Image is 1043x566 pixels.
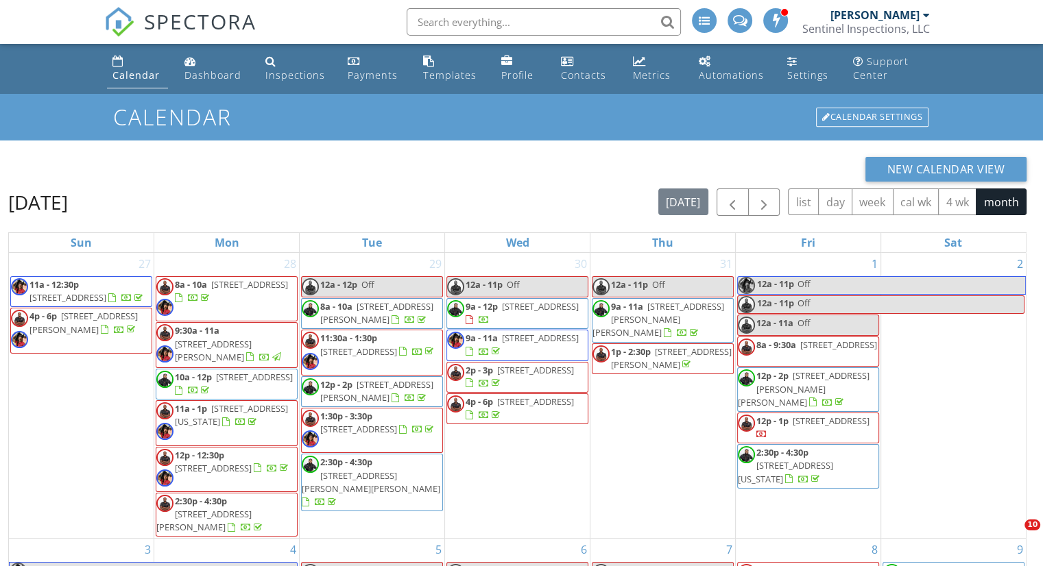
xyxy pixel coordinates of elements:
[175,278,207,291] span: 8a - 10a
[466,332,579,357] a: 9a - 11a [STREET_ADDRESS]
[301,454,443,511] a: 2:30p - 4:30p [STREET_ADDRESS][PERSON_NAME][PERSON_NAME]
[869,253,880,275] a: Go to August 1, 2025
[418,49,484,88] a: Templates
[738,369,870,408] span: [STREET_ADDRESS][PERSON_NAME][PERSON_NAME]
[592,343,734,374] a: 1p - 2:30p [STREET_ADDRESS][PERSON_NAME]
[590,253,735,539] td: Go to July 31, 2025
[447,332,464,349] img: img_4191.jpeg
[302,332,319,349] img: jamal.jpg
[466,300,579,325] a: 9a - 12p [STREET_ADDRESS]
[592,300,610,317] img: f0d3a80e70ff4d658798707d304e906b.jpeg
[281,253,299,275] a: Go to July 28, 2025
[29,278,79,291] span: 11a - 12:30p
[302,469,440,495] span: [STREET_ADDRESS][PERSON_NAME][PERSON_NAME]
[361,278,374,291] span: Off
[738,296,755,313] img: jamal.jpg
[446,330,588,360] a: 9a - 11a [STREET_ADDRESS]
[507,278,520,291] span: Off
[184,69,241,82] div: Dashboard
[446,298,588,329] a: 9a - 12p [STREET_ADDRESS]
[10,276,152,307] a: 11a - 12:30p [STREET_ADDRESS]
[561,69,606,82] div: Contacts
[853,55,909,82] div: Support Center
[848,49,936,88] a: Support Center
[447,364,464,381] img: jamal.jpg
[466,278,503,291] span: 12a - 11p
[818,188,852,215] button: day
[737,367,879,412] a: 12p - 2p [STREET_ADDRESS][PERSON_NAME][PERSON_NAME]
[320,378,433,404] span: [STREET_ADDRESS][PERSON_NAME]
[342,49,407,88] a: Payments
[446,393,588,424] a: 4p - 6p [STREET_ADDRESS]
[156,449,173,466] img: jamal.jpg
[348,69,398,82] div: Payments
[865,157,1027,182] button: New Calendar View
[788,188,819,215] button: list
[112,69,160,82] div: Calendar
[756,339,796,351] span: 8a - 9:30a
[1024,519,1040,530] span: 10
[738,459,833,484] span: [STREET_ADDRESS][US_STATE]
[693,49,771,88] a: Automations (Basic)
[179,49,249,88] a: Dashboard
[496,49,544,88] a: Company Profile
[756,317,793,329] span: 12a - 11a
[735,253,880,539] td: Go to August 1, 2025
[265,69,325,82] div: Inspections
[798,278,811,290] span: Off
[466,300,498,312] span: 9a - 12p
[756,415,870,440] a: 12p - 1p [STREET_ADDRESS]
[11,310,28,327] img: jamal.jpg
[156,278,173,295] img: jamal.jpg
[717,253,735,275] a: Go to July 31, 2025
[211,278,288,291] span: [STREET_ADDRESS]
[320,456,372,468] span: 2:30p - 4:30p
[503,233,531,252] a: Wednesday
[756,296,795,313] span: 12a - 11p
[423,69,477,82] div: Templates
[717,188,749,217] button: Previous month
[302,456,440,508] a: 2:30p - 4:30p [STREET_ADDRESS][PERSON_NAME][PERSON_NAME]
[737,444,879,489] a: 2:30p - 4:30p [STREET_ADDRESS][US_STATE]
[107,49,168,88] a: Calendar
[502,300,579,312] span: [STREET_ADDRESS]
[446,362,588,393] a: 2p - 3p [STREET_ADDRESS]
[787,69,828,82] div: Settings
[29,310,138,335] a: 4p - 6p [STREET_ADDRESS][PERSON_NAME]
[11,331,28,348] img: img_4191.jpeg
[156,402,173,419] img: jamal.jpg
[592,298,734,343] a: 9a - 11a [STREET_ADDRESS][PERSON_NAME][PERSON_NAME]
[578,539,590,561] a: Go to August 6, 2025
[320,300,352,312] span: 8a - 10a
[723,539,735,561] a: Go to August 7, 2025
[738,369,870,408] a: 12p - 2p [STREET_ADDRESS][PERSON_NAME][PERSON_NAME]
[104,19,256,47] a: SPECTORA
[156,469,173,487] img: img_4191.jpeg
[320,332,436,357] a: 11:30a - 1:30p [STREET_ADDRESS]
[212,233,242,252] a: Monday
[175,324,219,336] span: 9:30a - 11a
[802,22,930,36] div: Sentinel Inspections, LLC
[156,495,265,533] a: 2:30p - 4:30p [STREET_ADDRESS][PERSON_NAME]
[320,300,433,325] a: 8a - 10a [STREET_ADDRESS][PERSON_NAME]
[658,188,708,215] button: [DATE]
[175,278,288,304] a: 8a - 10a [STREET_ADDRESS]
[445,253,590,539] td: Go to July 30, 2025
[320,410,436,435] a: 1:30p - 3:30p [STREET_ADDRESS]
[497,395,574,408] span: [STREET_ADDRESS]
[748,188,780,217] button: Next month
[738,277,755,294] img: img_4191.jpeg
[798,317,811,329] span: Off
[156,493,298,537] a: 2:30p - 4:30p [STREET_ADDRESS][PERSON_NAME]
[320,423,397,435] span: [STREET_ADDRESS]
[830,8,920,22] div: [PERSON_NAME]
[142,539,154,561] a: Go to August 3, 2025
[302,410,319,427] img: jamal.jpg
[447,278,464,295] img: jamal.jpg
[800,339,877,351] span: [STREET_ADDRESS]
[852,188,894,215] button: week
[652,278,665,291] span: Off
[320,378,352,391] span: 12p - 2p
[175,371,293,396] a: 10a - 12p [STREET_ADDRESS]
[611,345,732,371] a: 1p - 2:30p [STREET_ADDRESS][PERSON_NAME]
